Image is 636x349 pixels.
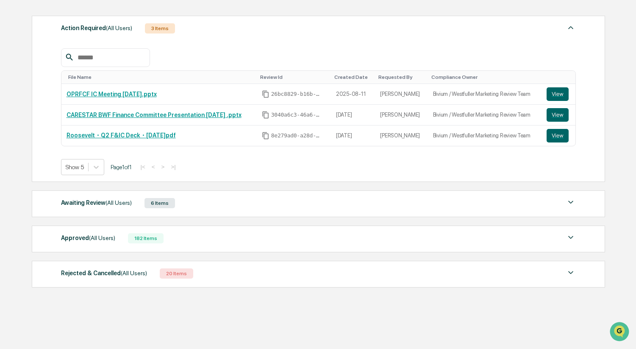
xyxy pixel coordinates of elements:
div: Approved [61,232,115,243]
a: Powered byPylon [60,143,103,150]
td: Bivium / Westfuller Marketing Review Team [428,126,542,146]
img: 1746055101610-c473b297-6a78-478c-a979-82029cc54cd1 [8,65,24,80]
td: [PERSON_NAME] [375,84,428,105]
img: caret [566,22,576,33]
span: (All Users) [121,270,147,276]
a: 🗄️Attestations [58,103,108,119]
button: < [149,163,158,170]
a: CARESTAR BWF Finance Committee Presentation [DATE] .pptx [67,112,242,118]
td: Bivium / Westfuller Marketing Review Team [428,84,542,105]
a: 🔎Data Lookup [5,120,57,135]
div: 6 Items [144,198,175,208]
td: [DATE] [331,105,375,126]
div: Toggle SortBy [378,74,424,80]
span: Copy Id [262,90,269,98]
div: Start new chat [29,65,139,73]
a: View [547,108,570,122]
button: View [547,129,569,142]
span: 3040a6c3-46a6-4967-bb2b-85f2d937caf2 [271,112,322,118]
img: caret [566,197,576,207]
span: Data Lookup [17,123,53,131]
div: Toggle SortBy [548,74,572,80]
a: OPRFCF IC Meeting [DATE].pptx [67,91,157,98]
div: 20 Items [160,268,193,279]
button: View [547,108,569,122]
span: 8e279ad0-a28d-46d3-996c-bb4558ac32a4 [271,132,322,139]
td: Bivium / Westfuller Marketing Review Team [428,105,542,126]
button: > [159,163,167,170]
div: Awaiting Review [61,197,132,208]
span: Preclearance [17,107,55,115]
td: 2025-08-11 [331,84,375,105]
span: (All Users) [106,199,132,206]
iframe: Open customer support [609,321,632,344]
img: caret [566,232,576,243]
a: View [547,129,570,142]
div: Toggle SortBy [68,74,253,80]
span: (All Users) [106,25,132,31]
img: caret [566,268,576,278]
div: 🗄️ [61,108,68,114]
td: [DATE] [331,126,375,146]
div: 🔎 [8,124,15,131]
div: Toggle SortBy [431,74,538,80]
div: Action Required [61,22,132,34]
span: Copy Id [262,111,269,119]
div: Toggle SortBy [334,74,372,80]
button: Start new chat [144,67,154,78]
span: (All Users) [89,235,115,241]
td: [PERSON_NAME] [375,105,428,126]
button: >| [168,163,178,170]
span: Attestations [70,107,105,115]
div: 182 Items [128,233,164,243]
div: 🖐️ [8,108,15,114]
a: 🖐️Preclearance [5,103,58,119]
div: Rejected & Cancelled [61,268,147,279]
p: How can we help? [8,18,154,31]
a: View [547,87,570,101]
button: |< [138,163,148,170]
span: 26bc8829-b16b-4363-a224-b3a9a7c40805 [271,91,322,98]
span: Page 1 of 1 [111,164,132,170]
span: Copy Id [262,132,269,140]
span: Pylon [84,144,103,150]
div: 3 Items [145,23,175,34]
div: Toggle SortBy [260,74,328,80]
a: Roosevelt・Q2 F&IC Deck・[DATE]pdf [67,132,176,139]
div: We're available if you need us! [29,73,107,80]
td: [PERSON_NAME] [375,126,428,146]
button: View [547,87,569,101]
